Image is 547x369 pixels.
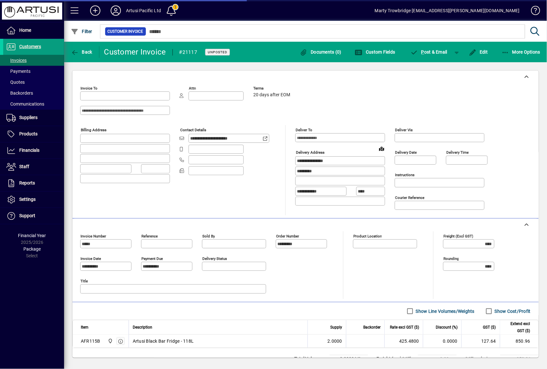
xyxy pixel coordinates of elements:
[461,335,500,348] td: 127.64
[353,234,382,238] mat-label: Product location
[19,213,35,218] span: Support
[133,338,194,344] span: Artusi Black Bar Fridge - 118L
[108,28,143,35] span: Customer Invoice
[375,5,520,16] div: Marty Trowbridge [EMAIL_ADDRESS][PERSON_NAME][DOMAIN_NAME]
[19,164,29,169] span: Staff
[493,308,531,314] label: Show Cost/Profit
[18,233,46,238] span: Financial Year
[19,180,35,185] span: Reports
[395,173,415,177] mat-label: Instructions
[395,195,425,200] mat-label: Courier Reference
[202,256,227,261] mat-label: Delivery status
[390,324,419,331] span: Rate excl GST ($)
[3,175,64,191] a: Reports
[69,26,94,37] button: Filter
[3,126,64,142] a: Products
[80,234,106,238] mat-label: Invoice number
[526,1,539,22] a: Knowledge Base
[126,5,161,16] div: Artusi Pacific Ltd
[355,49,395,55] span: Custom Fields
[330,324,342,331] span: Supply
[469,49,488,55] span: Edit
[19,44,41,49] span: Customers
[3,66,64,77] a: Payments
[105,5,126,16] button: Profile
[443,234,473,238] mat-label: Freight (excl GST)
[19,197,36,202] span: Settings
[296,128,312,132] mat-label: Deliver To
[6,101,44,107] span: Communications
[3,99,64,109] a: Communications
[81,338,100,344] div: AFR115B
[462,355,500,363] td: GST exclusive
[141,256,163,261] mat-label: Payment due
[389,338,419,344] div: 425.4800
[276,234,299,238] mat-label: Order number
[19,28,31,33] span: Home
[64,46,99,58] app-page-header-button: Back
[353,46,397,58] button: Custom Fields
[253,92,290,98] span: 20 days after EOM
[421,49,424,55] span: P
[443,256,459,261] mat-label: Rounding
[500,46,542,58] button: More Options
[80,86,97,90] mat-label: Invoice To
[202,234,215,238] mat-label: Sold by
[291,355,330,363] td: Total Volume
[363,324,381,331] span: Backorder
[3,22,64,39] a: Home
[85,5,105,16] button: Add
[3,208,64,224] a: Support
[208,50,227,54] span: Unposted
[6,69,30,74] span: Payments
[104,47,166,57] div: Customer Invoice
[3,192,64,208] a: Settings
[69,46,94,58] button: Back
[3,159,64,175] a: Staff
[298,46,343,58] button: Documents (0)
[436,324,458,331] span: Discount (%)
[407,46,451,58] button: Post & Email
[19,131,38,136] span: Products
[415,308,475,314] label: Show Line Volumes/Weights
[395,128,413,132] mat-label: Deliver via
[6,90,33,96] span: Backorders
[3,142,64,159] a: Financials
[501,49,541,55] span: More Options
[395,150,417,155] mat-label: Delivery date
[328,338,342,344] span: 2.0000
[81,324,88,331] span: Item
[19,115,38,120] span: Suppliers
[3,55,64,66] a: Invoices
[300,49,341,55] span: Documents (0)
[179,47,198,57] div: #21117
[330,355,368,363] td: 0.0000 M³
[483,324,496,331] span: GST ($)
[3,110,64,126] a: Suppliers
[71,49,92,55] span: Back
[504,320,530,334] span: Extend excl GST ($)
[410,49,448,55] span: ost & Email
[500,335,538,348] td: 850.96
[80,256,101,261] mat-label: Invoice date
[71,29,92,34] span: Filter
[373,355,418,363] td: Freight (excl GST)
[418,355,457,363] td: 0.00
[376,143,387,154] a: View on map
[467,46,490,58] button: Edit
[500,355,539,363] td: 850.96
[3,88,64,99] a: Backorders
[80,279,88,283] mat-label: Title
[446,150,469,155] mat-label: Delivery time
[423,335,461,348] td: 0.0000
[133,324,152,331] span: Description
[19,148,39,153] span: Financials
[141,234,158,238] mat-label: Reference
[6,80,25,85] span: Quotes
[253,86,292,90] span: Terms
[23,246,41,252] span: Package
[6,58,27,63] span: Invoices
[106,338,114,345] span: Main Warehouse
[3,77,64,88] a: Quotes
[189,86,196,90] mat-label: Attn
